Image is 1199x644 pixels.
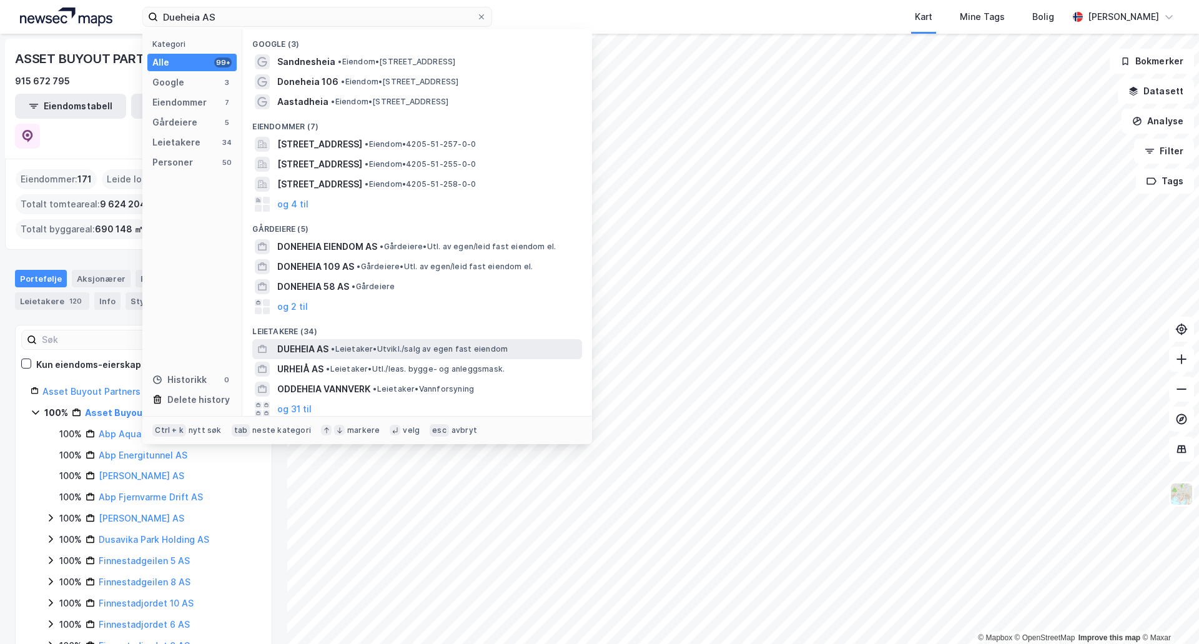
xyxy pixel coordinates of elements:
div: Info [94,292,121,310]
span: • [365,159,368,169]
span: • [326,364,330,374]
span: Eiendom • [STREET_ADDRESS] [331,97,448,107]
span: • [331,97,335,106]
div: 100% [59,596,82,611]
div: Mine Tags [960,9,1005,24]
a: Abp Aqua Mongstad AS [99,429,202,439]
span: Leietaker • Utvikl./salg av egen fast eiendom [331,344,508,354]
img: Z [1170,482,1193,506]
div: 100% [59,575,82,590]
div: Leietakere (34) [242,317,592,339]
div: 100% [59,532,82,547]
a: Finnestadjordet 6 AS [99,619,190,630]
div: Kontrollprogram for chat [1137,584,1199,644]
div: 100% [59,511,82,526]
button: Eiendomstabell [15,94,126,119]
button: Datasett [1118,79,1194,104]
span: [STREET_ADDRESS] [277,137,362,152]
span: URHEIÅ AS [277,362,323,377]
span: DUEHEIA AS [277,342,328,357]
span: Gårdeiere • Utl. av egen/leid fast eiendom el. [380,242,556,252]
div: 100% [44,405,68,420]
span: Eiendom • 4205-51-257-0-0 [365,139,476,149]
span: 171 [77,172,92,187]
div: 5 [222,117,232,127]
div: Portefølje [15,270,67,287]
span: 690 148 ㎡ [95,222,143,237]
div: Kun eiendoms-eierskap [36,357,141,372]
div: Kart [915,9,932,24]
div: Leide lokasjoner : [102,169,190,189]
span: Eiendom • 4205-51-255-0-0 [365,159,476,169]
a: Abp Energitunnel AS [99,450,187,460]
span: Gårdeiere [352,282,395,292]
span: Leietaker • Vannforsyning [373,384,474,394]
a: Dusavika Park Holding AS [99,534,209,545]
div: esc [430,424,449,437]
div: 3 [222,77,232,87]
div: avbryt [451,425,477,435]
div: Google [152,75,184,90]
a: Asset Buyout Partners AS [85,407,204,418]
span: Gårdeiere • Utl. av egen/leid fast eiendom el. [357,262,533,272]
span: DONEHEIA 109 AS [277,259,354,274]
div: Eiendommer (7) [242,112,592,134]
span: Sandnesheia [277,54,335,69]
span: • [357,262,360,271]
span: Eiendom • [STREET_ADDRESS] [341,77,458,87]
div: Google (3) [242,29,592,52]
a: Mapbox [978,633,1012,642]
span: • [341,77,345,86]
div: 99+ [214,57,232,67]
div: 0 [222,375,232,385]
div: Ctrl + k [152,424,186,437]
span: • [365,179,368,189]
a: [PERSON_NAME] AS [99,470,184,481]
span: • [365,139,368,149]
div: tab [232,424,250,437]
button: Tags [1136,169,1194,194]
div: Eiendommer [152,95,207,110]
div: Alle [152,55,169,70]
span: ODDEHEIA VANNVERK [277,382,370,397]
a: OpenStreetMap [1015,633,1075,642]
div: 50 [222,157,232,167]
span: Leietaker • Utl./leas. bygge- og anleggsmask. [326,364,505,374]
button: Analyse [1122,109,1194,134]
span: Aastadheia [277,94,328,109]
div: Aksjonærer [72,270,131,287]
div: Totalt tomteareal : [16,194,162,214]
input: Søk på adresse, matrikkel, gårdeiere, leietakere eller personer [158,7,476,26]
span: • [373,384,377,394]
img: logo.a4113a55bc3d86da70a041830d287a7e.svg [20,7,112,26]
div: Eiendommer [136,270,215,287]
span: • [352,282,355,291]
div: Gårdeiere [152,115,197,130]
input: Søk [37,330,174,349]
div: Leietakere [152,135,200,150]
span: Doneheia 106 [277,74,338,89]
button: Bokmerker [1110,49,1194,74]
span: Eiendom • [STREET_ADDRESS] [338,57,455,67]
div: velg [403,425,420,435]
button: Leietakertabell [131,94,242,119]
div: 100% [59,468,82,483]
div: 100% [59,490,82,505]
div: Historikk [152,372,207,387]
div: 100% [59,553,82,568]
button: og 4 til [277,197,308,212]
div: nytt søk [189,425,222,435]
button: og 2 til [277,299,308,314]
div: Bolig [1032,9,1054,24]
div: markere [347,425,380,435]
a: Finnestadgeilen 8 AS [99,577,190,587]
div: Leietakere [15,292,89,310]
a: [PERSON_NAME] AS [99,513,184,523]
div: 34 [222,137,232,147]
a: Abp Fjernvarme Drift AS [99,492,203,502]
div: Gårdeiere (5) [242,214,592,237]
span: DONEHEIA 58 AS [277,279,349,294]
div: ASSET BUYOUT PARTNERS AS [15,49,199,69]
div: 100% [59,427,82,442]
span: Eiendom • 4205-51-258-0-0 [365,179,476,189]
